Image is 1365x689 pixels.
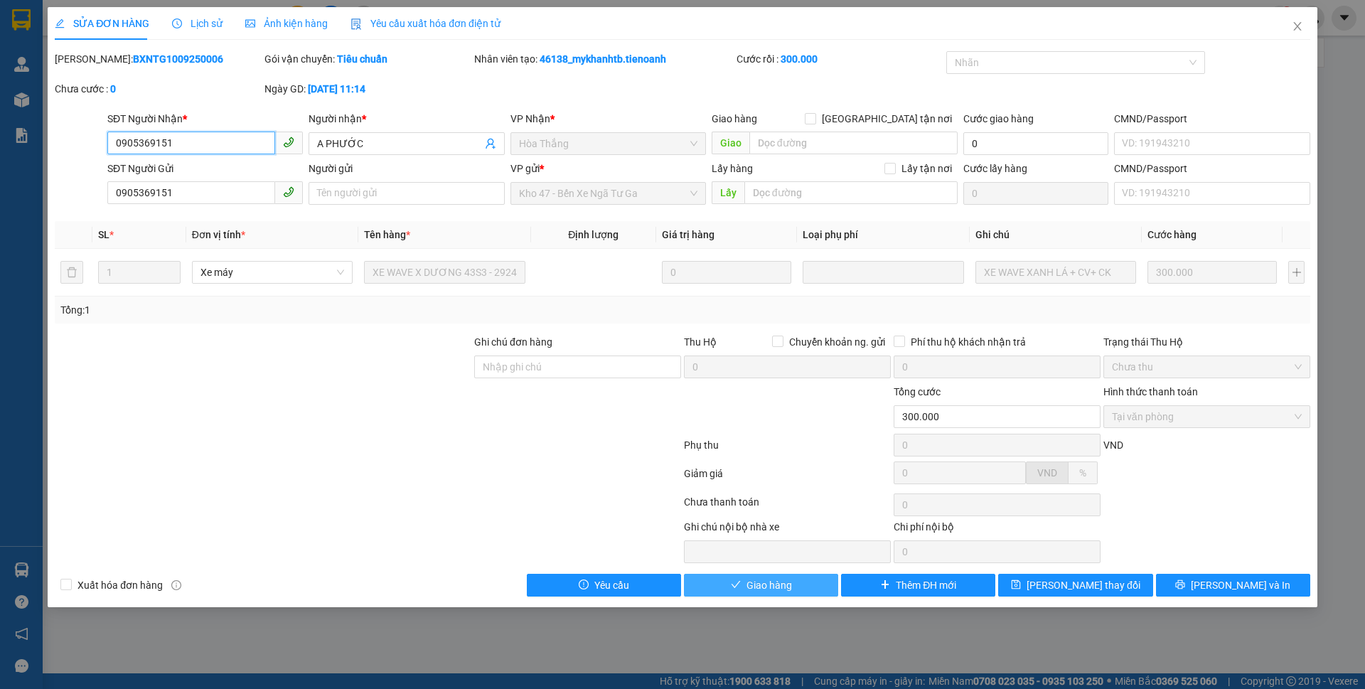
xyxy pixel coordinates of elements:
[746,577,792,593] span: Giao hàng
[896,161,958,176] span: Lấy tận nơi
[1103,386,1198,397] label: Hình thức thanh toán
[841,574,995,597] button: plusThêm ĐH mới
[1191,577,1290,593] span: [PERSON_NAME] và In
[682,437,892,462] div: Phụ thu
[364,261,525,284] input: VD: Bàn, Ghế
[309,161,504,176] div: Người gửi
[283,137,294,148] span: phone
[519,183,697,204] span: Kho 47 - Bến Xe Ngã Tư Ga
[1288,261,1304,284] button: plus
[485,138,496,149] span: user-add
[55,23,197,33] strong: NHẬN HÀNG NHANH - GIAO TỐC HÀNH
[337,53,387,65] b: Tiêu chuẩn
[350,18,362,30] img: icon
[110,83,116,95] b: 0
[510,161,706,176] div: VP gửi
[712,181,744,204] span: Lấy
[905,334,1032,350] span: Phí thu hộ khách nhận trả
[309,111,504,127] div: Người nhận
[579,579,589,591] span: exclamation-circle
[1114,111,1310,127] div: CMND/Passport
[53,8,199,21] span: CTY TNHH DLVT TIẾN OANH
[264,51,471,67] div: Gói vận chuyển:
[1112,356,1302,378] span: Chưa thu
[816,111,958,127] span: [GEOGRAPHIC_DATA] tận nơi
[731,579,741,591] span: check
[72,577,168,593] span: Xuất hóa đơn hàng
[1011,579,1021,591] span: save
[749,132,958,154] input: Dọc đường
[192,229,245,240] span: Đơn vị tính
[171,580,181,590] span: info-circle
[682,494,892,519] div: Chưa thanh toán
[510,113,550,124] span: VP Nhận
[172,18,182,28] span: clock-circle
[963,182,1108,205] input: Cước lấy hàng
[6,85,57,92] span: ĐT:0905 033 606
[474,356,681,378] input: Ghi chú đơn hàng
[283,186,294,198] span: phone
[744,181,958,204] input: Dọc đường
[6,68,96,82] span: ĐC: 77 [PERSON_NAME], Xã HT
[364,229,410,240] span: Tên hàng
[95,35,156,46] strong: 1900 633 614
[1147,261,1277,284] input: 0
[1103,439,1123,451] span: VND
[6,55,66,62] span: VP Gửi: Hòa Thắng
[712,132,749,154] span: Giao
[712,163,753,174] span: Lấy hàng
[783,334,891,350] span: Chuyển khoản ng. gửi
[540,53,666,65] b: 46138_mykhanhtb.tienoanh
[712,113,757,124] span: Giao hàng
[894,519,1101,540] div: Chi phí nội bộ
[975,261,1136,284] input: Ghi Chú
[737,51,943,67] div: Cước rồi :
[31,97,183,109] span: ----------------------------------------------
[55,81,262,97] div: Chưa cước :
[108,51,179,65] span: VP Nhận: [GEOGRAPHIC_DATA]
[684,574,838,597] button: checkGiao hàng
[1156,574,1310,597] button: printer[PERSON_NAME] và In
[1278,7,1317,47] button: Close
[970,221,1142,249] th: Ghi chú
[264,81,471,97] div: Ngày GD:
[662,229,714,240] span: Giá trị hàng
[1292,21,1303,32] span: close
[245,18,255,28] span: picture
[107,111,303,127] div: SĐT Người Nhận
[55,51,262,67] div: [PERSON_NAME]:
[133,53,223,65] b: BXNTG1009250006
[1175,579,1185,591] span: printer
[60,261,83,284] button: delete
[998,574,1152,597] button: save[PERSON_NAME] thay đổi
[55,18,65,28] span: edit
[350,18,500,29] span: Yêu cầu xuất hóa đơn điện tử
[107,161,303,176] div: SĐT Người Gửi
[1079,467,1086,479] span: %
[527,574,681,597] button: exclamation-circleYêu cầu
[245,18,328,29] span: Ảnh kiện hàng
[108,85,161,92] span: ĐT: 0935 882 082
[98,229,109,240] span: SL
[684,336,717,348] span: Thu Hộ
[1027,577,1140,593] span: [PERSON_NAME] thay đổi
[474,51,734,67] div: Nhân viên tạo:
[172,18,223,29] span: Lịch sử
[662,261,791,284] input: 0
[894,386,941,397] span: Tổng cước
[781,53,818,65] b: 300.000
[963,132,1108,155] input: Cước giao hàng
[519,133,697,154] span: Hòa Thắng
[594,577,629,593] span: Yêu cầu
[896,577,956,593] span: Thêm ĐH mới
[55,18,149,29] span: SỬA ĐƠN HÀNG
[1147,229,1197,240] span: Cước hàng
[963,163,1027,174] label: Cước lấy hàng
[684,519,891,540] div: Ghi chú nội bộ nhà xe
[200,262,344,283] span: Xe máy
[797,221,969,249] th: Loại phụ phí
[568,229,619,240] span: Định lượng
[963,113,1034,124] label: Cước giao hàng
[108,72,201,79] span: ĐC: 266 Đồng Đen, P10, Q TB
[1103,334,1310,350] div: Trạng thái Thu Hộ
